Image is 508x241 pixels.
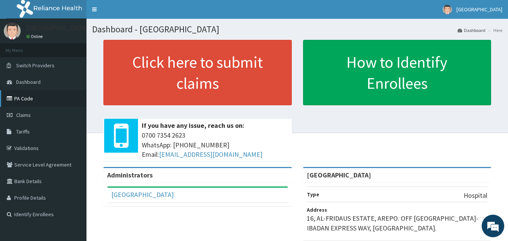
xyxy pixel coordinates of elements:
[107,171,153,179] b: Administrators
[456,6,502,13] span: [GEOGRAPHIC_DATA]
[4,23,21,39] img: User Image
[443,5,452,14] img: User Image
[307,206,327,213] b: Address
[142,121,244,130] b: If you have any issue, reach us on:
[458,27,485,33] a: Dashboard
[26,34,44,39] a: Online
[303,40,491,105] a: How to Identify Enrollees
[103,40,292,105] a: Click here to submit claims
[92,24,502,34] h1: Dashboard - [GEOGRAPHIC_DATA]
[16,79,41,85] span: Dashboard
[111,190,174,199] a: [GEOGRAPHIC_DATA]
[16,112,31,118] span: Claims
[307,171,371,179] strong: [GEOGRAPHIC_DATA]
[307,214,488,233] p: 16, AL-FRIDAUS ESTATE, AREPO. OFF [GEOGRAPHIC_DATA]-IBADAN EXPRESS WAY, [GEOGRAPHIC_DATA].
[464,191,487,200] p: Hospital
[16,62,55,69] span: Switch Providers
[159,150,262,159] a: [EMAIL_ADDRESS][DOMAIN_NAME]
[16,128,30,135] span: Tariffs
[26,24,88,31] p: [GEOGRAPHIC_DATA]
[486,27,502,33] li: Here
[142,130,288,159] span: 0700 7354 2623 WhatsApp: [PHONE_NUMBER] Email:
[307,191,319,198] b: Type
